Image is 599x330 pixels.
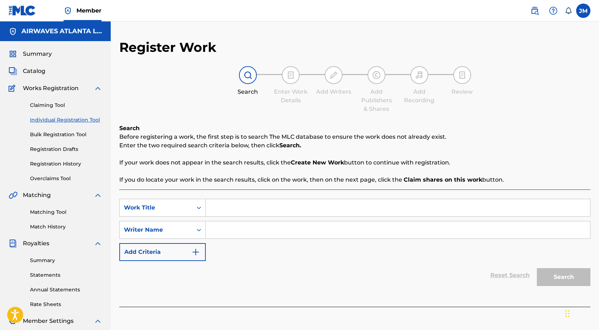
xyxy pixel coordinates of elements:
p: Before registering a work, the first step is to search The MLC database to ensure the work does n... [119,133,590,141]
a: Bulk Registration Tool [30,131,102,138]
span: Member Settings [23,317,74,325]
span: Member [76,6,101,15]
h2: Register Work [119,39,216,55]
strong: Search. [279,142,301,149]
img: MLC Logo [9,5,36,16]
a: Public Search [528,4,542,18]
img: step indicator icon for Search [244,71,252,79]
span: Works Registration [23,84,79,93]
img: Catalog [9,67,17,75]
div: Search [230,88,266,96]
div: Work Title [124,203,188,212]
img: Works Registration [9,84,18,93]
img: step indicator icon for Add Publishers & Shares [372,71,381,79]
strong: Claim shares on this work [404,176,482,183]
iframe: Chat Widget [563,296,599,330]
a: Individual Registration Tool [30,116,102,124]
a: Annual Statements [30,286,102,294]
h5: AIRWAVES ATLANTA LLC [21,27,102,35]
img: expand [94,317,102,325]
div: User Menu [576,4,590,18]
img: step indicator icon for Add Writers [329,71,338,79]
span: Summary [23,50,52,58]
a: Matching Tool [30,208,102,216]
b: Search [119,125,140,132]
div: Review [444,88,480,96]
div: Add Writers [316,88,351,96]
form: Search Form [119,199,590,290]
img: expand [94,239,102,248]
a: Rate Sheets [30,301,102,308]
img: Top Rightsholder [64,6,72,15]
strong: Create New Work [291,159,344,166]
img: 9d2ae6d4665cec9f34b9.svg [191,248,200,256]
a: Overclaims Tool [30,175,102,182]
img: expand [94,84,102,93]
img: step indicator icon for Add Recording [415,71,424,79]
p: If your work does not appear in the search results, click the button to continue with registration. [119,158,590,167]
img: Accounts [9,27,17,36]
div: Notifications [565,7,572,14]
img: search [530,6,539,15]
div: Help [546,4,560,18]
img: help [549,6,558,15]
p: If you do locate your work in the search results, click on the work, then on the next page, click... [119,176,590,184]
a: Statements [30,271,102,279]
a: SummarySummary [9,50,52,58]
span: Royalties [23,239,49,248]
a: Registration Drafts [30,146,102,153]
span: Catalog [23,67,45,75]
button: Add Criteria [119,243,206,261]
span: Matching [23,191,51,200]
img: Royalties [9,239,17,248]
img: expand [94,191,102,200]
a: Registration History [30,160,102,168]
div: Writer Name [124,226,188,234]
div: Enter Work Details [273,88,309,105]
img: Matching [9,191,18,200]
img: step indicator icon for Enter Work Details [286,71,295,79]
a: CatalogCatalog [9,67,45,75]
img: Summary [9,50,17,58]
p: Enter the two required search criteria below, then click [119,141,590,150]
div: Add Publishers & Shares [359,88,394,113]
img: step indicator icon for Review [458,71,466,79]
a: Claiming Tool [30,102,102,109]
img: Member Settings [9,317,17,325]
a: Match History [30,223,102,231]
div: Drag [565,303,570,324]
a: Summary [30,257,102,264]
iframe: Resource Center [579,217,599,276]
div: Add Recording [401,88,437,105]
